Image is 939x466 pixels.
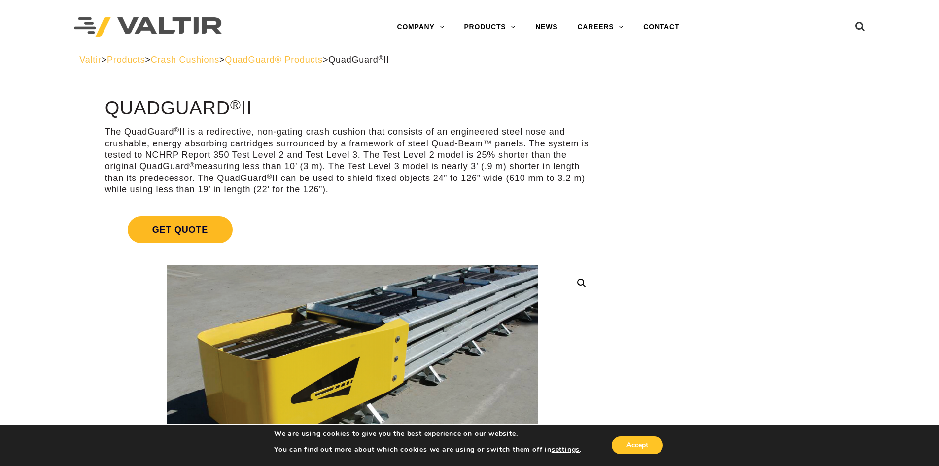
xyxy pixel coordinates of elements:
[230,97,241,112] sup: ®
[274,445,582,454] p: You can find out more about which cookies we are using or switch them off in .
[105,98,599,119] h1: QuadGuard II
[525,17,567,37] a: NEWS
[74,17,222,37] img: Valtir
[105,205,599,255] a: Get Quote
[128,216,233,243] span: Get Quote
[612,436,663,454] button: Accept
[225,55,323,65] a: QuadGuard® Products
[379,54,384,62] sup: ®
[189,161,195,169] sup: ®
[79,55,101,65] a: Valtir
[454,17,525,37] a: PRODUCTS
[107,55,145,65] a: Products
[633,17,689,37] a: CONTACT
[552,445,580,454] button: settings
[274,430,582,438] p: We are using cookies to give you the best experience on our website.
[567,17,633,37] a: CAREERS
[105,126,599,195] p: The QuadGuard II is a redirective, non-gating crash cushion that consists of an engineered steel ...
[174,126,179,134] sup: ®
[387,17,454,37] a: COMPANY
[151,55,219,65] a: Crash Cushions
[328,55,389,65] span: QuadGuard II
[267,173,273,180] sup: ®
[79,54,860,66] div: > > > >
